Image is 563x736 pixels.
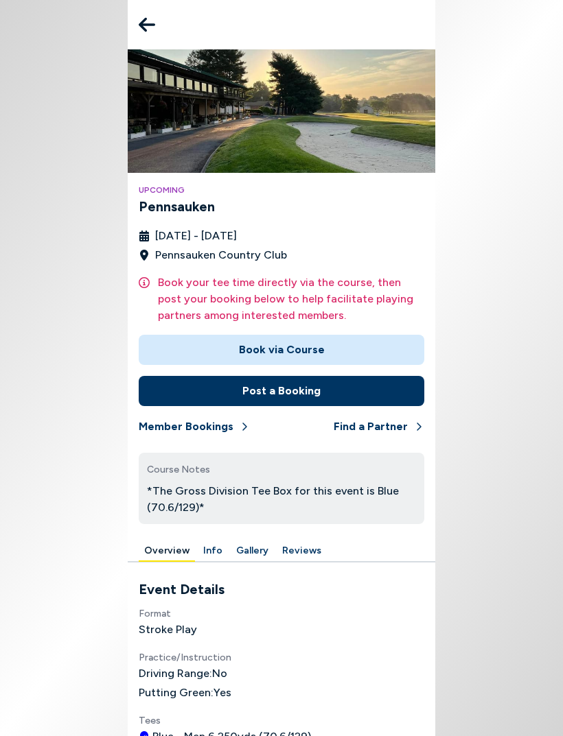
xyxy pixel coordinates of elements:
[155,247,287,263] span: Pennsauken Country Club
[128,49,435,173] img: Pennsauken
[158,274,424,324] p: Book your tee time directly via the course, then post your booking below to help facilitate playi...
[139,541,195,562] button: Overview
[231,541,274,562] button: Gallery
[147,483,416,516] p: *The Gross Division Tee Box for this event is Blue (70.6/129)*
[139,579,424,600] h3: Event Details
[128,541,435,562] div: Manage your account
[139,335,424,365] button: Book via Course
[139,685,424,701] h4: Putting Green: Yes
[139,715,161,726] span: Tees
[139,652,231,663] span: Practice/Instruction
[139,376,424,406] button: Post a Booking
[139,184,424,196] h4: Upcoming
[198,541,228,562] button: Info
[334,412,424,442] button: Find a Partner
[139,665,424,682] h4: Driving Range: No
[139,196,424,217] h3: Pennsauken
[277,541,327,562] button: Reviews
[139,621,424,638] h4: Stroke Play
[155,228,237,244] span: [DATE] - [DATE]
[139,412,250,442] button: Member Bookings
[147,464,210,475] span: Course Notes
[139,608,171,619] span: Format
